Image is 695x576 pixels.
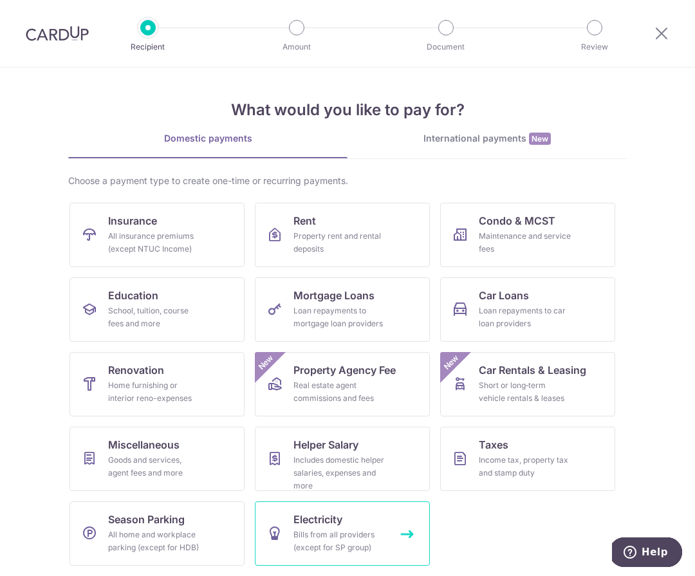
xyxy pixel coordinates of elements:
div: Loan repayments to mortgage loan providers [293,304,386,330]
span: Car Rentals & Leasing [479,362,586,378]
p: Review [547,41,642,53]
span: Help [30,9,56,21]
div: Short or long‑term vehicle rentals & leases [479,379,571,405]
div: All insurance premiums (except NTUC Income) [108,230,201,255]
a: Helper SalaryIncludes domestic helper salaries, expenses and more [255,427,430,491]
div: All home and workplace parking (except for HDB) [108,528,201,554]
div: Includes domestic helper salaries, expenses and more [293,454,386,492]
a: Mortgage LoansLoan repayments to mortgage loan providers [255,277,430,342]
div: Domestic payments [68,132,347,145]
div: Maintenance and service fees [479,230,571,255]
div: International payments [347,132,627,145]
span: Education [108,288,158,303]
a: InsuranceAll insurance premiums (except NTUC Income) [69,203,245,267]
span: Season Parking [108,512,185,527]
img: CardUp [26,26,89,41]
span: Rent [293,213,316,228]
span: New [529,133,551,145]
span: Car Loans [479,288,529,303]
span: Condo & MCST [479,213,555,228]
span: Insurance [108,213,157,228]
p: Amount [249,41,344,53]
a: Car LoansLoan repayments to car loan providers [440,277,615,342]
a: Condo & MCSTMaintenance and service fees [440,203,615,267]
span: Electricity [293,512,342,527]
a: TaxesIncome tax, property tax and stamp duty [440,427,615,491]
span: Renovation [108,362,164,378]
div: Choose a payment type to create one-time or recurring payments. [68,174,627,187]
a: EducationSchool, tuition, course fees and more [69,277,245,342]
span: New [255,352,277,373]
div: Property rent and rental deposits [293,230,386,255]
div: Home furnishing or interior reno-expenses [108,379,201,405]
h4: What would you like to pay for? [68,98,627,122]
div: Real estate agent commissions and fees [293,379,386,405]
a: ElectricityBills from all providers (except for SP group) [255,501,430,566]
span: Property Agency Fee [293,362,396,378]
a: Car Rentals & LeasingShort or long‑term vehicle rentals & leasesNew [440,352,615,416]
a: RenovationHome furnishing or interior reno-expenses [69,352,245,416]
a: MiscellaneousGoods and services, agent fees and more [69,427,245,491]
iframe: Opens a widget where you can find more information [612,537,682,570]
p: Document [398,41,494,53]
div: Bills from all providers (except for SP group) [293,528,386,554]
span: Helper Salary [293,437,358,452]
span: New [441,352,462,373]
span: Miscellaneous [108,437,180,452]
span: Taxes [479,437,508,452]
p: Recipient [100,41,196,53]
a: Season ParkingAll home and workplace parking (except for HDB) [69,501,245,566]
a: RentProperty rent and rental deposits [255,203,430,267]
div: Goods and services, agent fees and more [108,454,201,479]
span: Mortgage Loans [293,288,375,303]
a: Property Agency FeeReal estate agent commissions and feesNew [255,352,430,416]
div: Income tax, property tax and stamp duty [479,454,571,479]
div: School, tuition, course fees and more [108,304,201,330]
div: Loan repayments to car loan providers [479,304,571,330]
